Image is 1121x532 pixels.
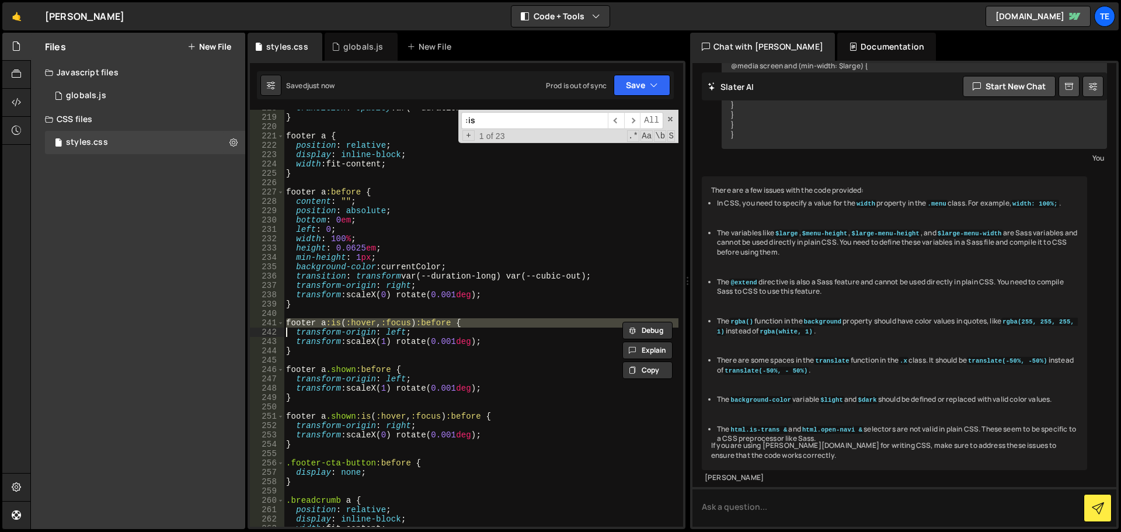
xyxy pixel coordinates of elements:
li: The function in the property should have color values in quotes, like instead of . [717,317,1078,336]
span: ​ [608,112,624,129]
span: Toggle Replace mode [462,130,475,141]
div: 225 [250,169,284,178]
div: Saved [286,81,335,91]
div: 250 [250,402,284,412]
code: rgba() [729,318,754,326]
li: In CSS, you need to specify a value for the property in the class. For example, . [717,199,1078,208]
div: 221 [250,131,284,141]
div: 237 [250,281,284,290]
span: 1 of 23 [475,131,510,141]
div: 241 [250,318,284,328]
span: CaseSensitive Search [640,130,653,142]
div: 239 [250,300,284,309]
div: 247 [250,374,284,384]
code: background [803,318,843,326]
code: translate(-50%, -50%) [967,357,1049,365]
button: Code + Tools [511,6,610,27]
div: 230 [250,215,284,225]
button: New File [187,42,231,51]
div: CSS files [31,107,245,131]
span: Search In Selection [667,130,675,142]
a: Te [1094,6,1115,27]
div: [PERSON_NAME] [45,9,124,23]
div: 226 [250,178,284,187]
div: 228 [250,197,284,206]
div: 235 [250,262,284,272]
div: You [725,152,1104,164]
div: 234 [250,253,284,262]
span: ​ [624,112,640,129]
div: 224 [250,159,284,169]
div: 233 [250,244,284,253]
div: 16160/43441.css [45,131,245,154]
li: The and selectors are not valid in plain CSS. These seem to be specific to a CSS preprocessor lik... [717,425,1078,444]
h2: Files [45,40,66,53]
div: 261 [250,505,284,514]
div: 259 [250,486,284,496]
div: 236 [250,272,284,281]
button: Start new chat [963,76,1056,97]
div: 227 [250,187,284,197]
button: Save [614,75,670,96]
h2: Slater AI [708,81,754,92]
div: 257 [250,468,284,477]
div: 245 [250,356,284,365]
code: @extend [729,279,758,287]
div: 229 [250,206,284,215]
a: 🤙 [2,2,31,30]
div: 262 [250,514,284,524]
div: globals.js [343,41,384,53]
code: $dark [857,396,878,404]
div: Chat with [PERSON_NAME] [690,33,835,61]
a: [DOMAIN_NAME] [986,6,1091,27]
code: rgba(white, 1) [759,328,814,336]
code: rgba(255, 255, 255, 1) [717,318,1078,336]
code: translate [814,357,850,365]
code: html.is-trans & [729,426,788,434]
div: 248 [250,384,284,393]
div: 220 [250,122,284,131]
div: 232 [250,234,284,244]
div: 16160/43434.js [45,84,245,107]
div: 243 [250,337,284,346]
button: Debug [622,322,673,339]
div: 252 [250,421,284,430]
span: Alt-Enter [640,112,663,129]
div: 255 [250,449,284,458]
span: RegExp Search [627,130,639,142]
div: 258 [250,477,284,486]
div: 231 [250,225,284,234]
div: 238 [250,290,284,300]
code: $large [774,230,799,238]
div: 249 [250,393,284,402]
div: 254 [250,440,284,449]
div: 242 [250,328,284,337]
div: Javascript files [31,61,245,84]
div: 251 [250,412,284,421]
div: Documentation [837,33,936,61]
div: 219 [250,113,284,122]
button: Copy [622,361,673,379]
div: New File [407,41,456,53]
li: The variable and should be defined or replaced with valid color values. [717,395,1078,405]
div: 222 [250,141,284,150]
div: 246 [250,365,284,374]
code: $light [819,396,844,404]
code: background-color [729,396,792,404]
code: $large-menu-height [851,230,921,238]
div: 253 [250,430,284,440]
div: globals.js [66,91,106,101]
code: .menu [927,200,948,208]
div: just now [307,81,335,91]
code: $large-menu-width [937,230,1003,238]
code: translate(-50%, - 50%) [723,367,809,375]
li: The variables like , , , and are Sass variables and cannot be used directly in plain CSS. You nee... [717,228,1078,258]
code: width [855,200,876,208]
div: 240 [250,309,284,318]
code: $menu-height [801,230,849,238]
code: html.open-navi & [801,426,864,434]
li: There are some spaces in the function in the class. It should be instead of . [717,356,1078,375]
div: 256 [250,458,284,468]
div: 260 [250,496,284,505]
